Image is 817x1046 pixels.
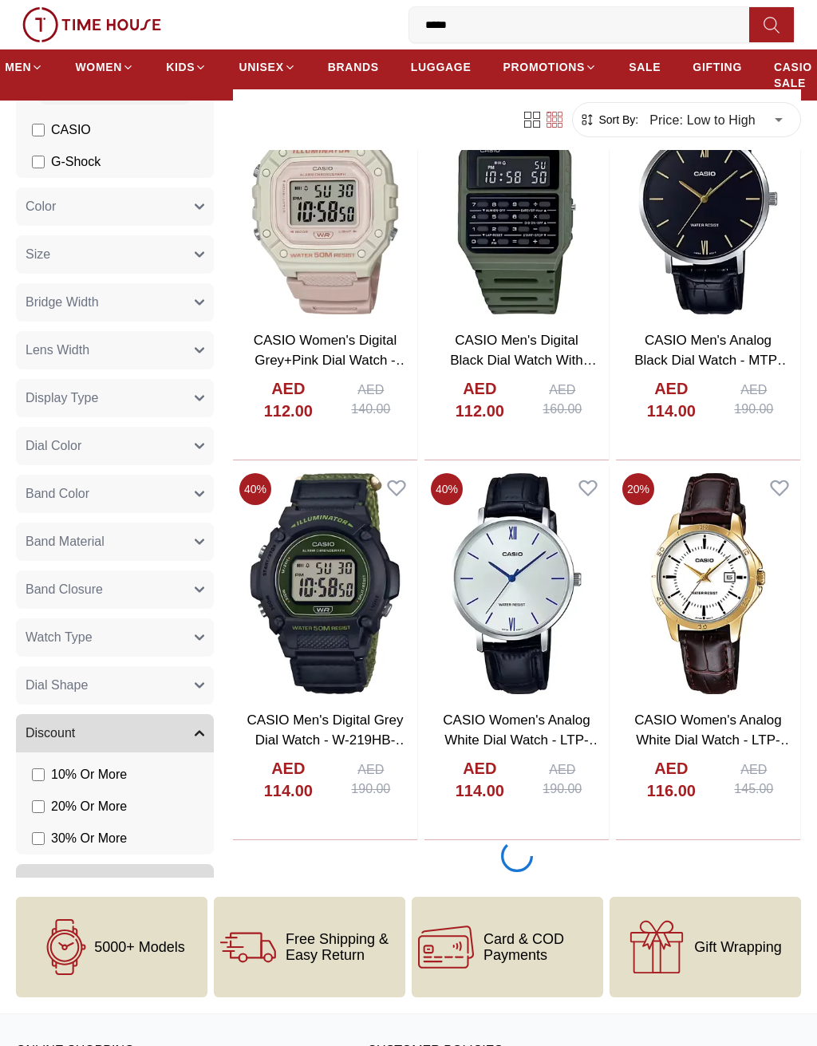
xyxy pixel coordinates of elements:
[328,53,379,81] a: BRANDS
[16,427,214,465] button: Dial Color
[26,245,50,264] span: Size
[694,939,782,955] span: Gift Wrapping
[247,712,409,768] a: CASIO Men's Digital Grey Dial Watch - W-219HB-3AVDF
[629,757,714,802] h4: AED 116.00
[32,156,45,168] input: G-Shock
[246,757,331,802] h4: AED 114.00
[233,467,417,701] img: CASIO Men's Digital Grey Dial Watch - W-219HB-3AVDF
[16,714,214,752] button: Discount
[51,829,127,848] span: 30 % Or More
[22,7,161,42] img: ...
[774,59,812,91] span: CASIO SALE
[75,59,122,75] span: WOMEN
[32,832,45,845] input: 30% Or More
[634,333,791,389] a: CASIO Men's Analog Black Dial Watch - MTP-VT01L-1BUDF
[26,532,105,551] span: Band Material
[26,874,54,893] span: Price
[503,59,585,75] span: PROMOTIONS
[286,931,399,963] span: Free Shipping & Easy Return
[629,377,714,422] h4: AED 114.00
[16,570,214,609] button: Band Closure
[16,283,214,322] button: Bridge Width
[16,379,214,417] button: Display Type
[411,53,472,81] a: LUGGAGE
[16,331,214,369] button: Lens Width
[503,53,597,81] a: PROMOTIONS
[616,87,800,321] img: CASIO Men's Analog Black Dial Watch - MTP-VT01L-1BUDF
[431,473,463,505] span: 40 %
[254,333,409,389] a: CASIO Women's Digital Grey+Pink Dial Watch - W-218HC-4A2VDF
[595,112,638,128] span: Sort By:
[51,797,127,816] span: 20 % Or More
[634,712,793,768] a: CASIO Women's Analog White Dial Watch - LTP-V004GL-7A
[16,666,214,705] button: Dial Shape
[26,293,99,312] span: Bridge Width
[26,580,103,599] span: Band Closure
[51,152,101,172] span: G-Shock
[450,333,597,409] a: CASIO Men's Digital Black Dial Watch With Calculator- CA-53WF-3BDF
[32,768,45,781] input: 10% Or More
[166,59,195,75] span: KIDS
[720,760,787,799] div: AED 145.00
[622,473,654,505] span: 20 %
[26,676,88,695] span: Dial Shape
[483,931,597,963] span: Card & COD Payments
[26,389,98,408] span: Display Type
[32,124,45,136] input: CASIO
[638,97,794,142] div: Price: Low to High
[239,53,295,81] a: UNISEX
[5,53,43,81] a: MEN
[337,381,405,419] div: AED 140.00
[26,628,93,647] span: Watch Type
[629,59,661,75] span: SALE
[16,523,214,561] button: Band Material
[233,87,417,321] img: CASIO Women's Digital Grey+Pink Dial Watch - W-218HC-4A2VDF
[16,475,214,513] button: Band Color
[411,59,472,75] span: LUGGAGE
[16,235,214,274] button: Size
[16,187,214,226] button: Color
[424,467,609,701] img: CASIO Women's Analog White Dial Watch - LTP-VT01L-7B1
[239,59,283,75] span: UNISEX
[51,120,91,140] span: CASIO
[75,53,134,81] a: WOMEN
[16,618,214,657] button: Watch Type
[529,381,596,419] div: AED 160.00
[328,59,379,75] span: BRANDS
[529,760,596,799] div: AED 190.00
[437,377,523,422] h4: AED 112.00
[437,757,523,802] h4: AED 114.00
[246,377,331,422] h4: AED 112.00
[629,53,661,81] a: SALE
[94,939,185,955] span: 5000+ Models
[5,59,31,75] span: MEN
[51,765,127,784] span: 10 % Or More
[774,53,812,97] a: CASIO SALE
[26,436,81,456] span: Dial Color
[579,112,638,128] button: Sort By:
[26,197,56,216] span: Color
[32,800,45,813] input: 20% Or More
[337,760,405,799] div: AED 190.00
[693,53,742,81] a: GIFTING
[616,467,800,701] img: CASIO Women's Analog White Dial Watch - LTP-V004GL-7A
[166,53,207,81] a: KIDS
[720,381,787,419] div: AED 190.00
[26,341,89,360] span: Lens Width
[26,484,89,503] span: Band Color
[16,864,214,902] button: Price
[443,712,602,768] a: CASIO Women's Analog White Dial Watch - LTP-VT01L-7B1
[424,87,609,321] img: CASIO Men's Digital Black Dial Watch With Calculator- CA-53WF-3BDF
[239,473,271,505] span: 40 %
[693,59,742,75] span: GIFTING
[26,724,75,743] span: Discount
